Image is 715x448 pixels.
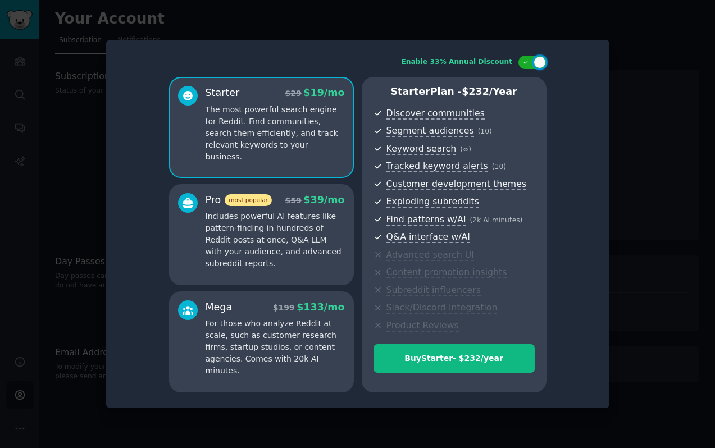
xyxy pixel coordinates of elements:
p: Includes powerful AI features like pattern-finding in hundreds of Reddit posts at once, Q&A LLM w... [206,211,345,269]
div: Enable 33% Annual Discount [402,57,513,67]
div: Mega [206,300,233,314]
span: Find patterns w/AI [386,214,466,226]
span: Q&A interface w/AI [386,231,470,243]
span: Segment audiences [386,125,474,137]
span: $ 39 /mo [303,194,344,205]
span: $ 29 [285,89,302,98]
span: Exploding subreddits [386,196,479,208]
div: Starter [206,86,240,100]
span: Subreddit influencers [386,285,481,296]
p: Starter Plan - [374,85,535,99]
p: For those who analyze Reddit at scale, such as customer research firms, startup studios, or conte... [206,318,345,377]
div: Buy Starter - $ 232 /year [374,353,534,364]
span: most popular [225,194,272,206]
span: $ 133 /mo [297,301,344,313]
span: Slack/Discord integration [386,302,498,314]
span: $ 19 /mo [303,87,344,98]
span: $ 199 [273,303,295,312]
span: Advanced search UI [386,249,474,261]
span: $ 232 /year [462,86,517,97]
button: BuyStarter- $232/year [374,344,535,373]
span: Customer development themes [386,179,527,190]
span: Tracked keyword alerts [386,161,488,172]
span: ( 10 ) [492,163,506,171]
span: Product Reviews [386,320,459,332]
span: $ 59 [285,196,302,205]
span: Discover communities [386,108,485,120]
p: The most powerful search engine for Reddit. Find communities, search them efficiently, and track ... [206,104,345,163]
span: ( 2k AI minutes ) [470,216,523,224]
span: ( 10 ) [478,127,492,135]
span: Keyword search [386,143,457,155]
div: Pro [206,193,272,207]
span: Content promotion insights [386,267,507,278]
span: ( ∞ ) [460,145,471,153]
